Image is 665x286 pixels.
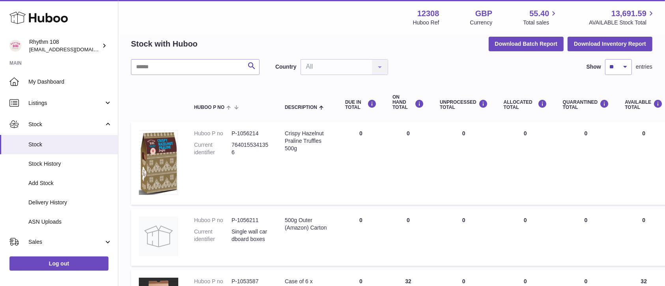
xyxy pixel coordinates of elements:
h2: Stock with Huboo [131,39,198,49]
span: Stock [28,121,104,128]
div: ALLOCATED Total [504,99,547,110]
span: Stock [28,141,112,148]
td: 0 [385,122,432,205]
dt: Huboo P no [194,130,232,137]
dd: P-1056214 [232,130,269,137]
span: AVAILABLE Stock Total [589,19,656,26]
dd: 7640155341356 [232,141,269,156]
span: 0 [585,217,588,223]
td: 0 [385,209,432,266]
span: Stock History [28,160,112,168]
td: 0 [496,122,555,205]
td: 0 [337,122,385,205]
td: 0 [496,209,555,266]
div: Rhythm 108 [29,38,100,53]
a: 13,691.59 AVAILABLE Stock Total [589,8,656,26]
span: Huboo P no [194,105,224,110]
dd: P-1056211 [232,217,269,224]
dd: P-1053587 [232,278,269,285]
div: UNPROCESSED Total [440,99,488,110]
span: 0 [585,130,588,136]
span: 0 [585,278,588,284]
dd: Single wall cardboard boxes [232,228,269,243]
span: Delivery History [28,199,112,206]
span: Description [285,105,317,110]
label: Show [587,63,601,71]
label: Country [275,63,297,71]
dt: Current identifier [194,228,232,243]
img: product image [139,130,178,195]
span: 55.40 [529,8,549,19]
div: ON HAND Total [392,95,424,110]
div: Crispy Hazelnut Praline Truffles 500g [285,130,329,152]
div: QUARANTINED Total [563,99,609,110]
a: 55.40 Total sales [523,8,558,26]
span: Add Stock [28,179,112,187]
button: Download Batch Report [489,37,564,51]
span: Listings [28,99,104,107]
td: 0 [432,122,496,205]
dt: Huboo P no [194,278,232,285]
div: Huboo Ref [413,19,439,26]
span: My Dashboard [28,78,112,86]
td: 0 [432,209,496,266]
td: 0 [337,209,385,266]
span: ASN Uploads [28,218,112,226]
span: Total sales [523,19,558,26]
strong: GBP [475,8,492,19]
div: AVAILABLE Total [625,99,663,110]
span: 13,691.59 [611,8,646,19]
dt: Huboo P no [194,217,232,224]
span: [EMAIL_ADDRESS][DOMAIN_NAME] [29,46,116,52]
span: Sales [28,238,104,246]
div: Currency [470,19,493,26]
strong: 12308 [417,8,439,19]
a: Log out [9,256,108,271]
img: orders@rhythm108.com [9,40,21,52]
span: entries [636,63,652,71]
div: DUE IN TOTAL [345,99,377,110]
div: 500g Outer (Amazon) Carton [285,217,329,232]
img: product image [139,217,178,256]
dt: Current identifier [194,141,232,156]
button: Download Inventory Report [568,37,652,51]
